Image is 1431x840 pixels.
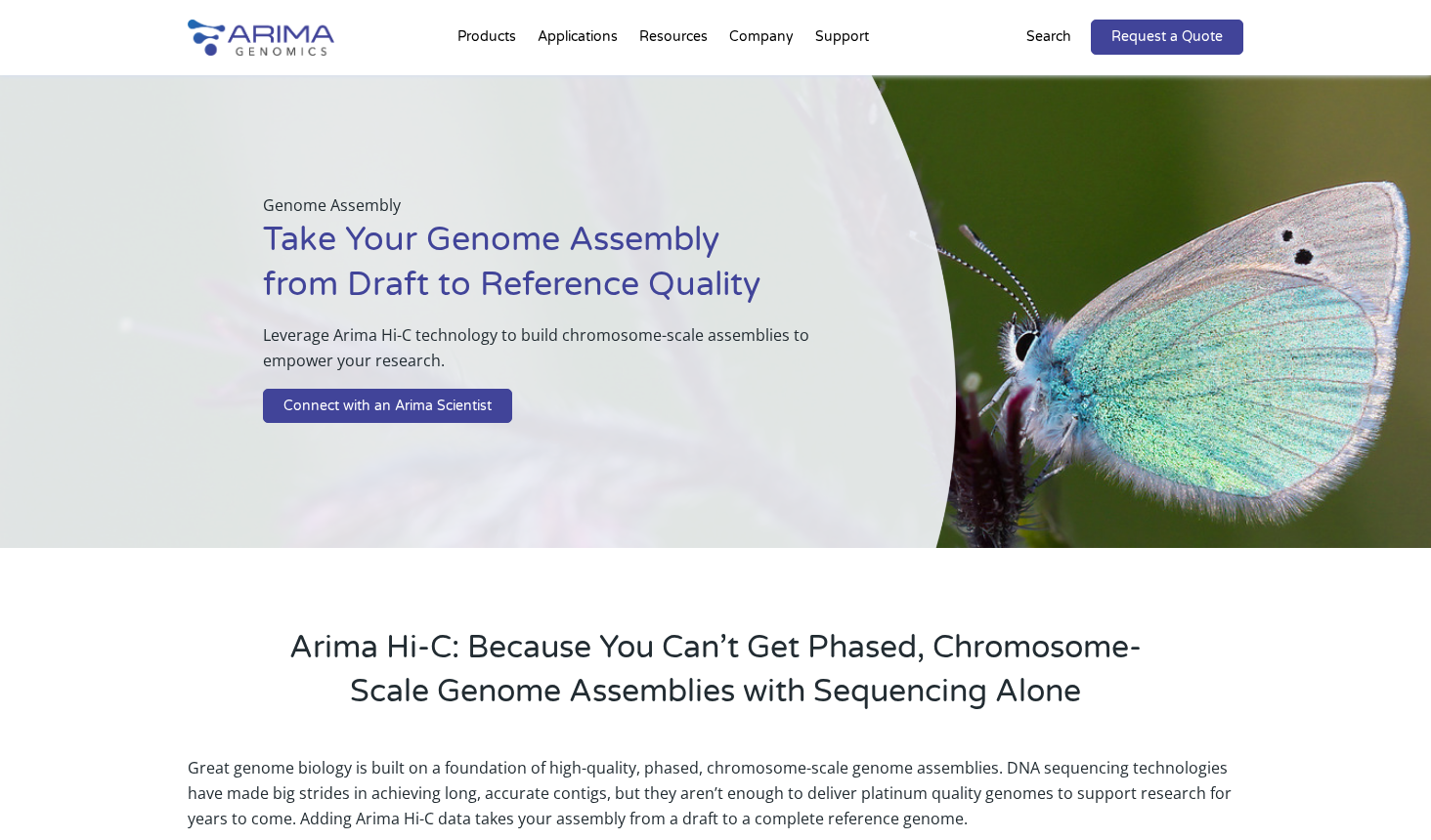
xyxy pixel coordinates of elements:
a: Connect with an Arima Scientist [263,389,512,424]
div: Genome Assembly [263,192,857,432]
h2: Arima Hi-C: Because You Can’t Get Phased, Chromosome-Scale Genome Assemblies with Sequencing Alone [266,626,1165,729]
p: Search [1026,24,1071,50]
p: Great genome biology is built on a foundation of high-quality, phased, chromosome-scale genome as... [188,755,1243,831]
a: Request a Quote [1091,20,1243,55]
img: Arima-Genomics-logo [188,20,334,56]
h1: Take Your Genome Assembly from Draft to Reference Quality [263,218,857,322]
p: Leverage Arima Hi-C technology to build chromosome-scale assemblies to empower your research. [263,322,857,389]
